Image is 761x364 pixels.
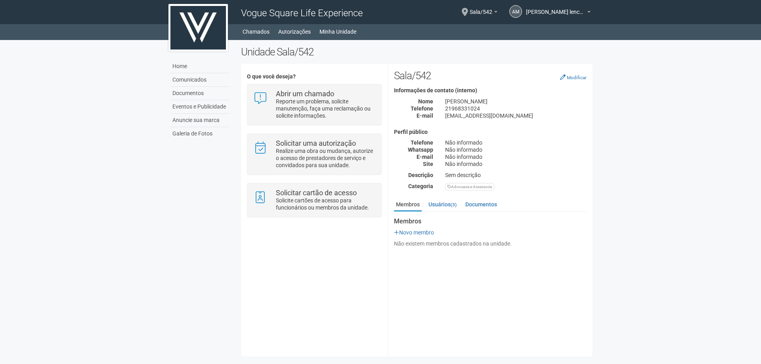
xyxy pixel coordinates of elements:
a: Documentos [170,87,229,100]
a: Solicitar cartão de acesso Solicite cartões de acesso para funcionários ou membros da unidade. [253,189,375,211]
strong: Abrir um chamado [276,90,334,98]
a: Usuários(3) [426,198,459,210]
h4: Perfil público [394,129,587,135]
span: Ana maria lencastre rodrigues [526,1,585,15]
a: Eventos e Publicidade [170,100,229,114]
a: Documentos [463,198,499,210]
strong: Solicitar cartão de acesso [276,189,357,197]
a: Abrir um chamado Reporte um problema, solicite manutenção, faça uma reclamação ou solicite inform... [253,90,375,119]
a: Comunicados [170,73,229,87]
div: Sem descrição [439,172,593,179]
a: [PERSON_NAME] lencastre [PERSON_NAME] [526,10,591,16]
strong: Telefone [411,139,433,146]
a: Autorizações [278,26,311,37]
a: Novo membro [394,229,434,236]
div: [EMAIL_ADDRESS][DOMAIN_NAME] [439,112,593,119]
p: Realize uma obra ou mudança, autorize o acesso de prestadores de serviço e convidados para sua un... [276,147,375,169]
strong: Membros [394,218,587,225]
h2: Sala/542 [394,70,587,82]
a: Minha Unidade [319,26,356,37]
a: Anuncie sua marca [170,114,229,127]
span: Vogue Square Life Experience [241,8,363,19]
a: Modificar [560,74,587,80]
div: Não existem membros cadastrados na unidade. [394,240,587,247]
strong: Categoria [408,183,433,189]
h4: O que você deseja? [247,74,381,80]
span: Sala/542 [470,1,492,15]
div: [PERSON_NAME] [439,98,593,105]
small: Modificar [567,75,587,80]
div: Advocacia e Assessoria [445,183,494,191]
strong: Nome [418,98,433,105]
h4: Informações de contato (interno) [394,88,587,93]
a: Membros [394,198,422,212]
strong: E-mail [417,154,433,160]
a: Galeria de Fotos [170,127,229,140]
h2: Unidade Sala/542 [241,46,593,58]
a: Home [170,60,229,73]
p: Solicite cartões de acesso para funcionários ou membros da unidade. [276,197,375,211]
strong: Site [423,161,433,167]
div: Não informado [439,139,593,146]
div: Não informado [439,160,593,168]
small: (3) [451,202,457,208]
a: Sala/542 [470,10,497,16]
div: Não informado [439,153,593,160]
div: 21968331024 [439,105,593,112]
img: logo.jpg [168,4,228,51]
p: Reporte um problema, solicite manutenção, faça uma reclamação ou solicite informações. [276,98,375,119]
strong: Descrição [408,172,433,178]
div: Não informado [439,146,593,153]
strong: Solicitar uma autorização [276,139,356,147]
strong: Whatsapp [408,147,433,153]
a: Am [509,5,522,18]
strong: E-mail [417,112,433,119]
a: Solicitar uma autorização Realize uma obra ou mudança, autorize o acesso de prestadores de serviç... [253,140,375,169]
a: Chamados [243,26,270,37]
strong: Telefone [411,105,433,112]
